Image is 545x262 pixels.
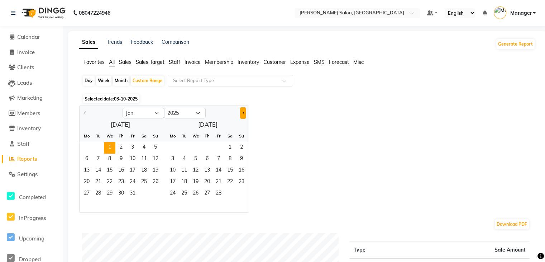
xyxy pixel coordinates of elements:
a: Trends [107,39,122,45]
a: Marketing [2,94,61,102]
span: Reports [17,155,37,162]
span: Favorites [83,59,105,65]
div: Th [115,130,127,142]
b: 08047224946 [79,3,110,23]
button: Generate Report [496,39,535,49]
span: 24 [127,177,138,188]
div: Saturday, February 22, 2025 [224,177,236,188]
span: 14 [92,165,104,177]
span: 03-10-2025 [114,96,138,102]
div: Monday, January 13, 2025 [81,165,92,177]
span: 20 [81,177,92,188]
span: Inventory [238,59,259,65]
div: Tuesday, January 28, 2025 [92,188,104,200]
a: Calendar [2,33,61,41]
span: Manager [510,9,531,17]
div: Saturday, January 18, 2025 [138,165,150,177]
span: InProgress [19,215,46,221]
span: 3 [167,154,178,165]
a: Members [2,109,61,118]
span: 28 [213,188,224,200]
span: 31 [127,188,138,200]
div: Sunday, January 26, 2025 [150,177,161,188]
span: Misc [353,59,364,65]
div: Friday, February 28, 2025 [213,188,224,200]
img: logo [18,3,67,23]
span: 23 [115,177,127,188]
div: Fr [127,130,138,142]
span: 22 [224,177,236,188]
span: 15 [104,165,115,177]
a: Comparison [162,39,189,45]
div: Wednesday, February 5, 2025 [190,154,201,165]
span: Membership [205,59,233,65]
span: Selected date: [83,94,139,103]
div: Tuesday, February 18, 2025 [178,177,190,188]
span: Sales [119,59,132,65]
span: Leads [17,79,32,86]
span: 26 [150,177,161,188]
span: 14 [213,165,224,177]
div: Wednesday, February 12, 2025 [190,165,201,177]
span: 7 [213,154,224,165]
div: Saturday, February 1, 2025 [224,142,236,154]
div: We [190,130,201,142]
div: Tuesday, January 21, 2025 [92,177,104,188]
div: Saturday, January 4, 2025 [138,142,150,154]
div: Monday, February 10, 2025 [167,165,178,177]
span: Inventory [17,125,41,132]
span: Expense [290,59,310,65]
span: Staff [169,59,180,65]
div: Month [113,76,129,86]
span: 22 [104,177,115,188]
span: 8 [224,154,236,165]
div: Wednesday, January 29, 2025 [104,188,115,200]
span: 3 [127,142,138,154]
div: Thursday, February 6, 2025 [201,154,213,165]
div: Thursday, February 20, 2025 [201,177,213,188]
div: Wednesday, January 1, 2025 [104,142,115,154]
div: Tuesday, January 14, 2025 [92,165,104,177]
span: 5 [150,142,161,154]
span: 11 [178,165,190,177]
div: Custom Range [131,76,164,86]
div: Su [150,130,161,142]
span: Settings [17,171,38,178]
div: Tuesday, February 25, 2025 [178,188,190,200]
a: Inventory [2,125,61,133]
div: Thursday, January 23, 2025 [115,177,127,188]
span: 9 [115,154,127,165]
span: 21 [213,177,224,188]
button: Download PDF [495,219,529,229]
span: 9 [236,154,247,165]
div: We [104,130,115,142]
a: Reports [2,155,61,163]
div: Thursday, February 27, 2025 [201,188,213,200]
div: Friday, January 17, 2025 [127,165,138,177]
a: Sales [79,36,98,49]
div: Saturday, February 15, 2025 [224,165,236,177]
button: Previous month [82,107,88,119]
div: Sunday, February 23, 2025 [236,177,247,188]
span: All [109,59,115,65]
span: 6 [201,154,213,165]
div: Tu [92,130,104,142]
div: Fr [213,130,224,142]
span: 1 [104,142,115,154]
span: 18 [138,165,150,177]
span: 29 [104,188,115,200]
div: Friday, February 14, 2025 [213,165,224,177]
span: 17 [167,177,178,188]
div: Monday, February 3, 2025 [167,154,178,165]
div: Sa [224,130,236,142]
div: Friday, February 7, 2025 [213,154,224,165]
div: Sunday, February 2, 2025 [236,142,247,154]
span: 2 [236,142,247,154]
div: Thursday, January 9, 2025 [115,154,127,165]
div: Friday, January 3, 2025 [127,142,138,154]
div: Tuesday, January 7, 2025 [92,154,104,165]
span: 10 [127,154,138,165]
div: Tu [178,130,190,142]
th: Type [349,242,439,259]
span: 17 [127,165,138,177]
